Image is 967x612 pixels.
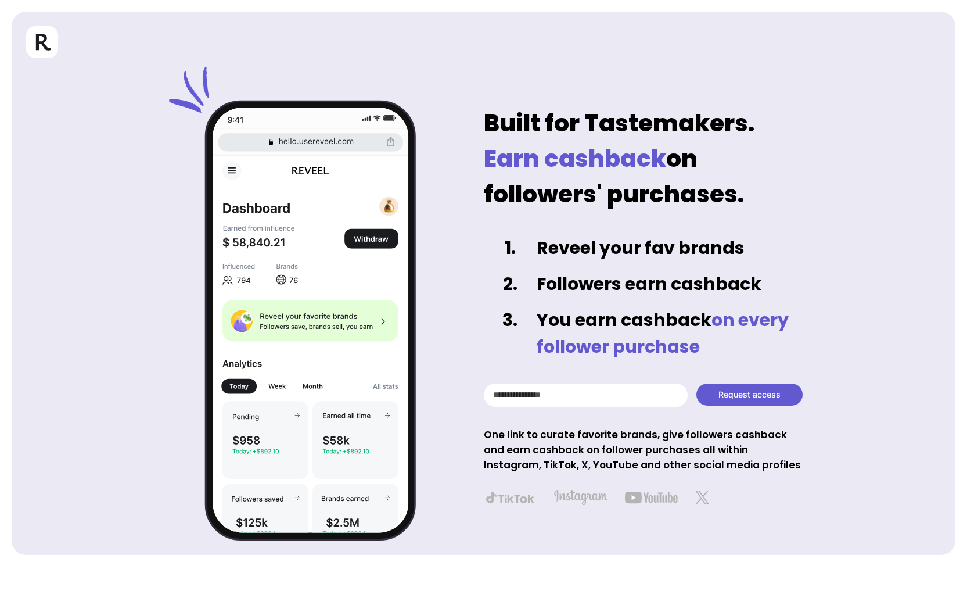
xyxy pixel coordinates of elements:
p: Followers earn cashback [537,271,761,298]
p: You earn cashback [537,307,803,360]
p: 1. [505,235,516,262]
p: Built for Tastemakers. on followers' purchases. [484,85,803,212]
span: Earn cashback [484,142,666,175]
button: Request access [696,384,803,406]
p: 2. [503,271,517,298]
span: Request access [718,389,781,400]
p: 3. [502,307,517,334]
p: Reveel your fav brands [537,235,745,262]
strong: on every follower purchase [537,307,792,359]
p: One link to curate favorite brands, give followers cashback and earn cashback on follower purchas... [484,413,803,481]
